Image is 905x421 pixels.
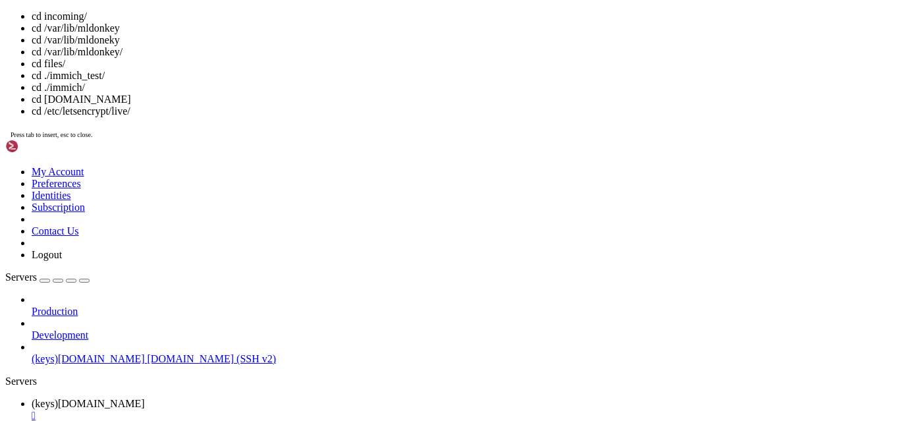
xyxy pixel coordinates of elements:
[495,196,543,206] span: web_infos
[5,16,734,28] x-row: (Leyendo la base de datos ... 158031 ficheros o directorios instalados actualmente.)
[32,353,145,364] span: (keys)[DOMAIN_NAME]
[32,353,900,365] a: (keys)[DOMAIN_NAME] [DOMAIN_NAME] (SSH v2)
[5,274,63,285] span: directories
[5,218,734,229] x-row: config_files_space.tmp file_sources.ini mlnet_strings.C.UTF-8 shared_files_new.ini
[32,70,900,82] li: cd ./immich_test/
[32,22,900,34] li: cd /var/lib/mldonkey
[5,184,734,196] x-row: root@mldonkey:/var/lib/mldonkey# ls
[5,117,734,128] x-row: : mlnet
[5,271,90,283] a: Servers
[5,296,734,308] x-row: root@mldonkey:/var/lib/mldonkey/incoming# ls
[5,319,734,330] x-row: root@mldonkey:/var/lib/mldonkey/incoming# cd
[148,353,277,364] span: [DOMAIN_NAME] (SSH v2)
[184,207,263,217] span: mldonkey_submit
[32,398,145,409] span: (keys)[DOMAIN_NAME]
[5,39,734,50] x-row: Procesando disparadores para gnome-menus (3.36.0-2) ...
[5,117,74,128] span: [PERSON_NAME]
[5,84,734,95] x-row: sh: 0: getcwd() failed: No such file or directory
[32,329,88,341] span: Development
[32,306,900,318] a: Production
[5,61,734,72] x-row: Procesando disparadores para mailcap (3.74) ...
[400,196,432,206] span: shared
[32,46,900,58] li: cd /var/lib/mldonkey/
[5,140,81,153] img: Shellngn
[32,82,900,94] li: cd ./immich/
[200,196,242,206] span: incoming
[32,329,900,341] a: Development
[5,106,74,117] span: [PERSON_NAME]
[5,252,734,263] x-row: root@mldonkey:/var/lib/mldonkey# cd incoming/
[5,263,734,274] x-row: root@mldonkey:/var/lib/mldonkey/incoming# ls
[5,95,74,105] span: [PERSON_NAME]
[5,162,734,173] x-row: bash: cd: /var/lib/mldoneky: No such file or directory
[5,274,734,285] x-row: server.met
[32,341,900,365] li: (keys)[DOMAIN_NAME] [DOMAIN_NAME] (SSH v2)
[5,207,734,218] x-row: bt_dht.ini fileTP.ini onlinesig.dat shared_files.ini stats_mod.ini
[32,190,71,201] a: Identities
[32,249,62,260] a: Logout
[32,94,900,105] li: cd [DOMAIN_NAME]
[5,106,734,117] x-row: : rm -rf ~/.mldonkey
[321,196,374,206] span: old_config
[79,140,227,150] span: /var/lib/mldonkey/incoming $
[5,376,900,387] div: Servers
[79,95,227,105] span: /var/lib/mldonkey/incoming $
[32,306,78,317] span: Production
[5,50,734,61] x-row: Procesando disparadores para man-db (2.11.2-2) ...
[79,117,227,128] span: /var/lib/mldonkey/incoming $
[32,34,900,46] li: cd /var/lib/mldoneky
[5,28,734,39] x-row: Desinstalando mldonkey-gui (3.1.6-1+b1) ...
[5,5,734,16] x-row: sh: 0: getcwd() failed: No such file or directory
[32,294,900,318] li: Production
[337,218,379,229] span: searches
[32,166,84,177] a: My Account
[5,229,734,240] x-row: directconnect.ini files.ini searches.ini statistics.ini
[74,274,100,285] span: files
[5,308,63,318] span: directories
[32,318,900,341] li: Development
[32,11,900,22] li: cd incoming/
[5,151,734,162] x-row: root@mldonkey:~# cd /var/lib/mldoneky
[5,240,734,252] x-row: donkey.ini friends.ini mlsubmit.reg servers.ini stats.ini users.ini
[79,106,227,117] span: /var/lib/mldonkey/incoming $
[5,95,734,106] x-row: : rm -rf ~/.mldonkey
[32,225,79,237] a: Contact Us
[32,105,900,117] li: cd /etc/letsencrypt/live/
[379,229,422,240] span: torrents
[5,140,734,151] x-row: : lxc exec mldonkey -- /bin/bash
[5,285,734,296] x-row: root@mldonkey:/var/lib/mldonkey/incoming# sudo mv server.met ./files/server.met
[5,72,734,84] x-row: Procesando disparadores para desktop-file-utils (0.26-1) ...
[5,140,74,150] span: [PERSON_NAME]
[5,128,734,140] x-row: -bash: /usr/bin/mlnet: No existe el fichero o el directorio
[5,196,734,207] x-row: bittorrent.ini downloads.ini stats_bt.ini
[5,271,37,283] span: Servers
[32,58,900,70] li: cd files/
[255,319,260,330] div: (45, 28)
[74,308,100,319] span: files
[485,218,506,229] span: temp
[5,173,734,184] x-row: root@mldonkey:~# cd /var/lib/mldonkey
[32,178,81,189] a: Preferences
[11,131,92,138] span: Press tab to insert, esc to close.
[32,202,85,213] a: Subscription
[179,229,227,240] span: mlnet_tmp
